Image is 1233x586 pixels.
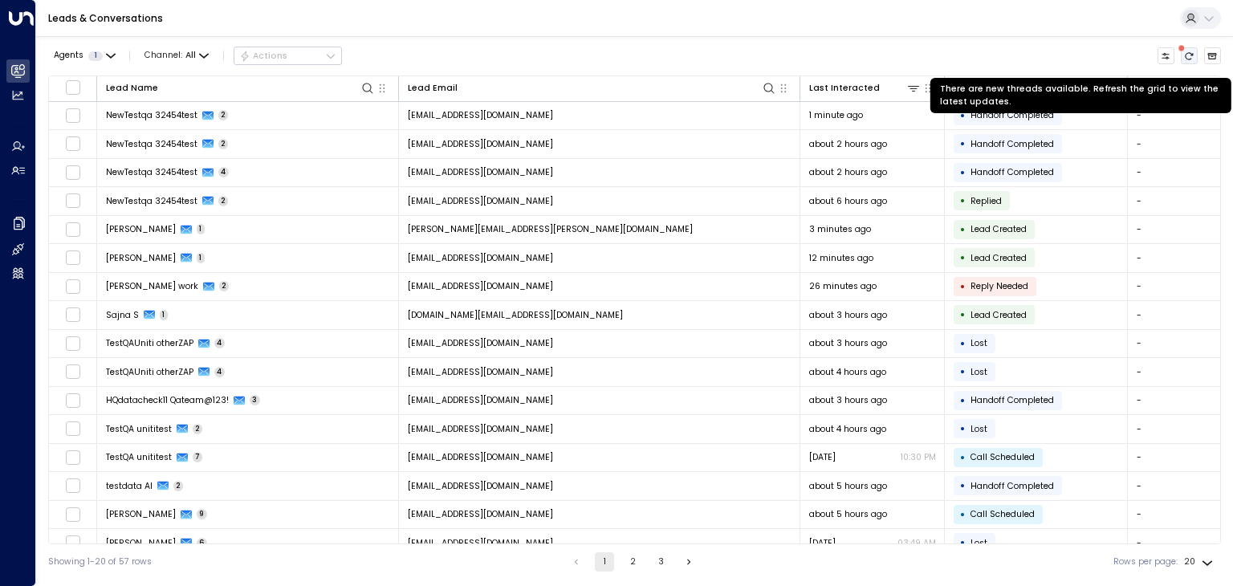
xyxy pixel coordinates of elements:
[960,504,966,525] div: •
[809,223,871,235] span: 3 minutes ago
[1158,47,1175,65] button: Customize
[408,480,553,492] span: testdataai@yahoo.com
[218,139,229,149] span: 2
[897,537,936,549] p: 03:49 AM
[960,475,966,496] div: •
[65,222,80,237] span: Toggle select row
[971,223,1027,235] span: Lead Created
[106,423,172,435] span: TestQA unititest
[408,309,623,321] span: sajna.as@iwgplc.com
[408,423,553,435] span: testqa.unititest@yahoo.com
[214,367,226,377] span: 4
[54,51,83,60] span: Agents
[809,366,886,378] span: about 4 hours ago
[140,47,214,64] span: Channel:
[193,452,203,462] span: 7
[960,532,966,553] div: •
[809,451,836,463] span: Yesterday
[214,338,226,348] span: 4
[960,219,966,240] div: •
[197,538,208,548] span: 6
[88,51,103,61] span: 1
[219,281,230,291] span: 2
[595,552,614,572] button: page 1
[408,166,553,178] span: qa32454testqateam@yahoo.com
[809,423,886,435] span: about 4 hours ago
[65,336,80,351] span: Toggle select row
[197,253,205,263] span: 1
[106,537,176,549] span: Daniel Vaca
[106,366,193,378] span: TestQAUniti otherZAP
[234,47,342,66] button: Actions
[218,110,229,120] span: 2
[65,393,80,408] span: Toggle select row
[930,78,1231,113] div: There are new threads available. Refresh the grid to view the latest updates.
[809,109,863,121] span: 1 minute ago
[106,109,197,121] span: NewTestqa 32454test
[971,166,1054,178] span: Handoff Completed
[65,250,80,266] span: Toggle select row
[408,394,553,406] span: hqdatacheck11qateam@yahoo.com
[971,280,1028,292] span: Reply Needed
[48,555,152,568] div: Showing 1-20 of 57 rows
[193,424,203,434] span: 2
[140,47,214,64] button: Channel:All
[173,481,184,491] span: 2
[408,80,777,96] div: Lead Email
[65,165,80,180] span: Toggle select row
[960,418,966,439] div: •
[809,309,887,321] span: about 3 hours ago
[901,451,936,463] p: 10:30 PM
[1113,555,1178,568] label: Rows per page:
[408,366,553,378] span: testqauniti.otherzap@yahoo.com
[971,138,1054,150] span: Handoff Completed
[250,395,261,405] span: 3
[65,450,80,465] span: Toggle select row
[960,105,966,126] div: •
[809,166,887,178] span: about 2 hours ago
[960,162,966,183] div: •
[971,195,1002,207] span: Replied
[65,307,80,323] span: Toggle select row
[1181,47,1198,65] span: There are new threads available. Refresh the grid to view the latest updates.
[960,361,966,382] div: •
[971,109,1054,121] span: Handoff Completed
[809,508,887,520] span: about 5 hours ago
[234,47,342,66] div: Button group with a nested menu
[106,138,197,150] span: NewTestqa 32454test
[971,252,1027,264] span: Lead Created
[651,552,670,572] button: Go to page 3
[106,309,139,321] span: Sajna S
[408,81,458,96] div: Lead Email
[106,480,153,492] span: testdata AI
[960,447,966,468] div: •
[408,195,553,207] span: qa32454testqateam@yahoo.com
[408,337,553,349] span: testqauniti.otherzap@yahoo.com
[106,394,229,406] span: HQdatacheck11 Qateam@123!
[960,390,966,411] div: •
[971,480,1054,492] span: Handoff Completed
[809,537,836,549] span: Sep 04, 2025
[809,195,887,207] span: about 6 hours ago
[679,552,698,572] button: Go to next page
[623,552,642,572] button: Go to page 2
[106,166,197,178] span: NewTestqa 32454test
[408,109,553,121] span: qa32454testqateam@yahoo.com
[809,480,887,492] span: about 5 hours ago
[65,108,80,123] span: Toggle select row
[185,51,196,60] span: All
[65,478,80,494] span: Toggle select row
[106,252,176,264] span: Nick
[106,508,176,520] span: Daniel Vaca
[408,537,553,549] span: turok3000+test5@gmail.com
[218,196,229,206] span: 2
[960,133,966,154] div: •
[971,537,987,549] span: Lost
[160,310,169,320] span: 1
[197,509,208,519] span: 9
[960,276,966,297] div: •
[106,223,176,235] span: Khyati Singh
[809,81,880,96] div: Last Interacted
[408,508,553,520] span: turok3000+test5@gmail.com
[809,394,887,406] span: about 3 hours ago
